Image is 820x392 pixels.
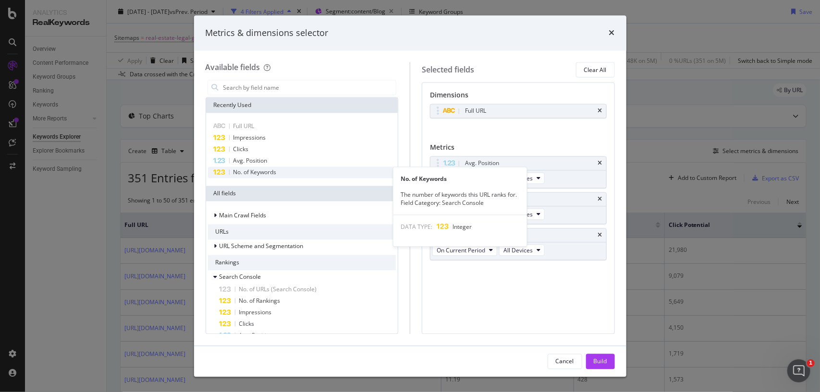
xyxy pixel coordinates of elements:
span: No. of Keywords [233,168,277,177]
div: Dimensions [430,91,607,104]
div: Metrics & dimensions selector [206,27,329,39]
span: No. of URLs (Search Console) [239,285,317,294]
div: Rankings [208,255,396,271]
div: Metrics [430,143,607,156]
div: times [598,161,602,166]
button: Build [586,354,615,369]
button: Cancel [548,354,582,369]
div: No. of Keywords [393,175,526,183]
iframe: Intercom live chat [787,359,810,382]
div: Cancel [556,357,574,365]
span: Clicks [239,320,255,328]
div: Build [594,357,607,365]
span: No. of Rankings [239,297,281,305]
span: On Current Period [437,246,485,254]
div: times [609,27,615,39]
div: Full URL [465,107,486,116]
span: Impressions [239,309,272,317]
span: Integer [453,223,472,231]
div: times [598,108,602,114]
div: Selected fields [422,64,474,75]
div: times [598,233,602,238]
div: URLs [208,225,396,240]
span: Avg. Position [233,157,268,165]
span: Search Console [220,273,261,281]
div: times [598,197,602,202]
span: All Devices [503,246,533,254]
div: Recently Used [206,98,398,113]
span: DATA TYPE: [401,223,432,231]
span: Full URL [233,122,255,131]
button: Clear All [576,62,615,78]
div: Available fields [206,62,260,73]
div: All fields [206,186,398,202]
div: Avg. PositiontimesOn Current PeriodAll Devices [430,156,607,189]
input: Search by field name [222,81,396,95]
button: On Current Period [432,245,497,256]
span: URL Scheme and Segmentation [220,242,304,250]
span: Impressions [233,134,266,142]
span: Main Crawl Fields [220,212,267,220]
div: modal [194,15,626,377]
span: Clicks [233,145,249,154]
div: Full URLtimes [430,104,607,119]
div: The number of keywords this URL ranks for. Field Category: Search Console [393,190,526,207]
div: Clear All [584,66,607,74]
button: All Devices [499,245,545,256]
div: Avg. Position [465,159,499,168]
span: 1 [807,359,815,367]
